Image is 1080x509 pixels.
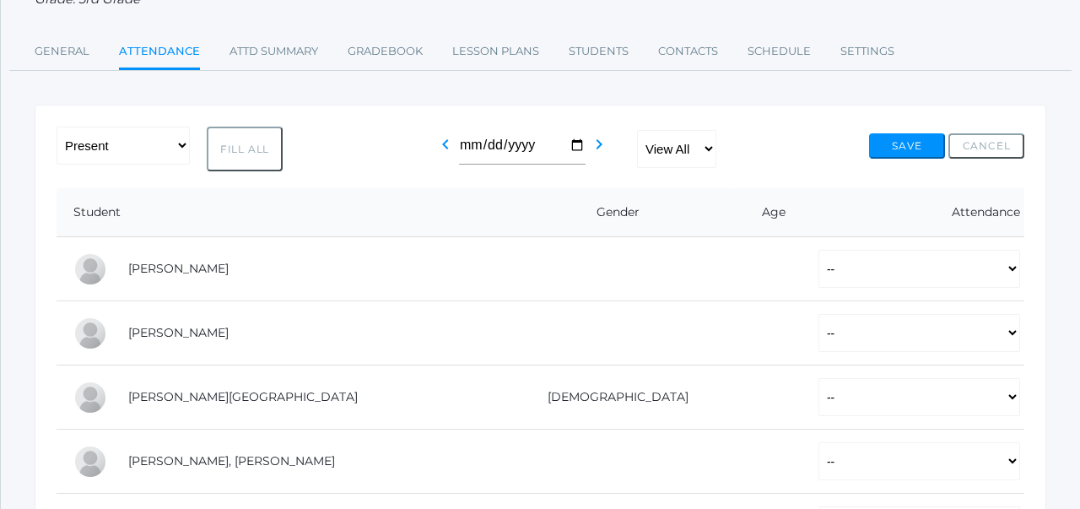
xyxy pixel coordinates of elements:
[569,35,629,68] a: Students
[73,381,107,414] div: Lincoln Farnes
[35,35,89,68] a: General
[207,127,283,171] button: Fill All
[128,389,358,404] a: [PERSON_NAME][GEOGRAPHIC_DATA]
[489,188,734,237] th: Gender
[589,134,609,154] i: chevron_right
[128,325,229,340] a: [PERSON_NAME]
[73,252,107,286] div: Elijah Benzinger-Stephens
[128,453,335,468] a: [PERSON_NAME], [PERSON_NAME]
[734,188,802,237] th: Age
[229,35,318,68] a: Attd Summary
[489,366,734,430] td: [DEMOGRAPHIC_DATA]
[948,133,1024,159] button: Cancel
[73,317,107,350] div: Emilia Diedrich
[435,142,456,158] a: chevron_left
[658,35,718,68] a: Contacts
[589,142,609,158] a: chevron_right
[452,35,539,68] a: Lesson Plans
[748,35,811,68] a: Schedule
[840,35,894,68] a: Settings
[348,35,423,68] a: Gradebook
[128,261,229,276] a: [PERSON_NAME]
[119,35,200,71] a: Attendance
[802,188,1024,237] th: Attendance
[869,133,945,159] button: Save
[73,445,107,479] div: Ryder Hardisty
[435,134,456,154] i: chevron_left
[57,188,489,237] th: Student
